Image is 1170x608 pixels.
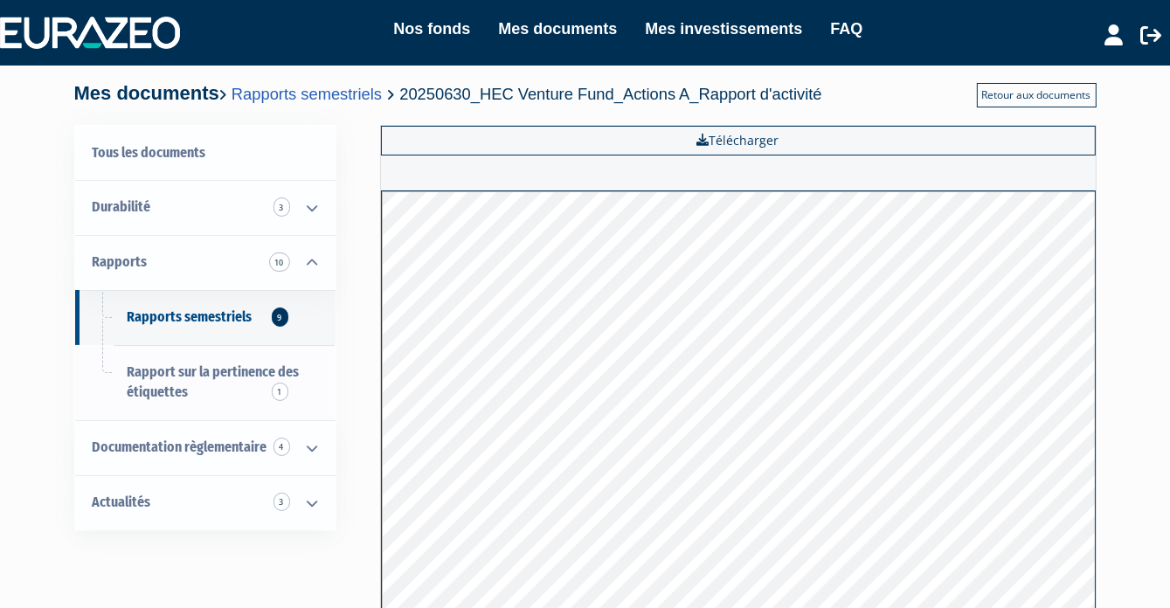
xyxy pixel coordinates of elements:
a: Télécharger [381,126,1096,155]
font: Documentation règlementaire [93,439,267,455]
font: Télécharger [710,132,779,149]
a: Mes documents [498,17,617,41]
font: 9 [278,312,282,323]
font: Durabilité [93,198,151,215]
font: Actualités [93,494,151,510]
a: FAQ [830,17,862,41]
font: 4 [280,441,284,453]
font: Rapports semestriels [128,308,253,325]
font: Tous les documents [93,144,206,161]
font: Rapport sur la pertinence des étiquettes [128,363,300,400]
font: FAQ [830,20,862,38]
a: Rapports semestriels9 [75,290,336,345]
a: Durabilité 3 [75,180,336,235]
a: Actualités 3 [75,475,336,530]
a: Nos fonds [393,17,470,41]
font: 20250630_HEC Venture Fund_Actions A_Rapport d'activité [399,85,821,103]
font: Mes documents [498,20,617,38]
font: Nos fonds [393,20,470,38]
font: Rapports [93,253,148,270]
a: Rapport sur la pertinence des étiquettes1 [75,345,336,420]
a: Retour aux documents [977,83,1097,107]
a: Rapports semestriels [232,85,382,103]
font: Mes investissements [645,20,802,38]
a: Documentation règlementaire 4 [75,420,336,475]
a: Rapports 10 [75,235,336,290]
a: Tous les documents [75,126,336,181]
font: Mes documents [74,82,219,104]
font: 10 [275,257,284,268]
a: Mes investissements [645,17,802,41]
font: 3 [280,202,284,213]
font: Retour aux documents [982,87,1091,102]
font: 1 [278,386,282,397]
font: 3 [280,496,284,508]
